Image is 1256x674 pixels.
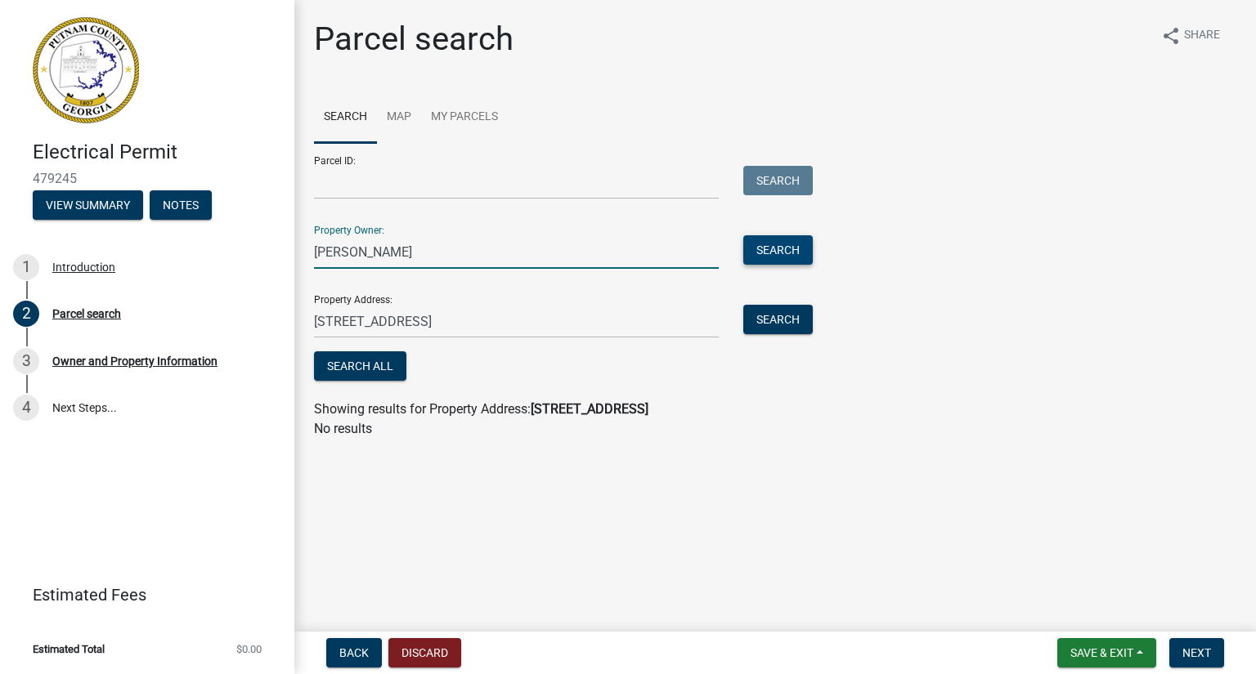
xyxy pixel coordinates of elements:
[388,638,461,667] button: Discard
[743,305,813,334] button: Search
[236,644,262,654] span: $0.00
[52,355,218,367] div: Owner and Property Information
[13,578,268,611] a: Estimated Fees
[1184,26,1220,46] span: Share
[1148,20,1233,51] button: shareShare
[314,92,377,144] a: Search
[13,301,39,327] div: 2
[150,199,212,212] wm-modal-confirm: Notes
[33,199,143,212] wm-modal-confirm: Summary
[1070,646,1133,659] span: Save & Exit
[743,166,813,195] button: Search
[339,646,369,659] span: Back
[1057,638,1156,667] button: Save & Exit
[1182,646,1211,659] span: Next
[33,190,143,220] button: View Summary
[1161,26,1181,46] i: share
[33,644,105,654] span: Estimated Total
[13,348,39,374] div: 3
[150,190,212,220] button: Notes
[377,92,421,144] a: Map
[33,141,281,164] h4: Electrical Permit
[13,254,39,280] div: 1
[421,92,508,144] a: My Parcels
[1169,638,1224,667] button: Next
[314,419,1236,439] p: No results
[743,235,813,265] button: Search
[13,395,39,421] div: 4
[52,308,121,319] div: Parcel search
[314,399,1236,419] div: Showing results for Property Address:
[314,351,406,381] button: Search All
[52,261,115,273] div: Introduction
[33,17,139,123] img: Putnam County, Georgia
[531,401,648,417] strong: [STREET_ADDRESS]
[314,20,514,59] h1: Parcel search
[326,638,382,667] button: Back
[33,171,262,186] span: 479245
